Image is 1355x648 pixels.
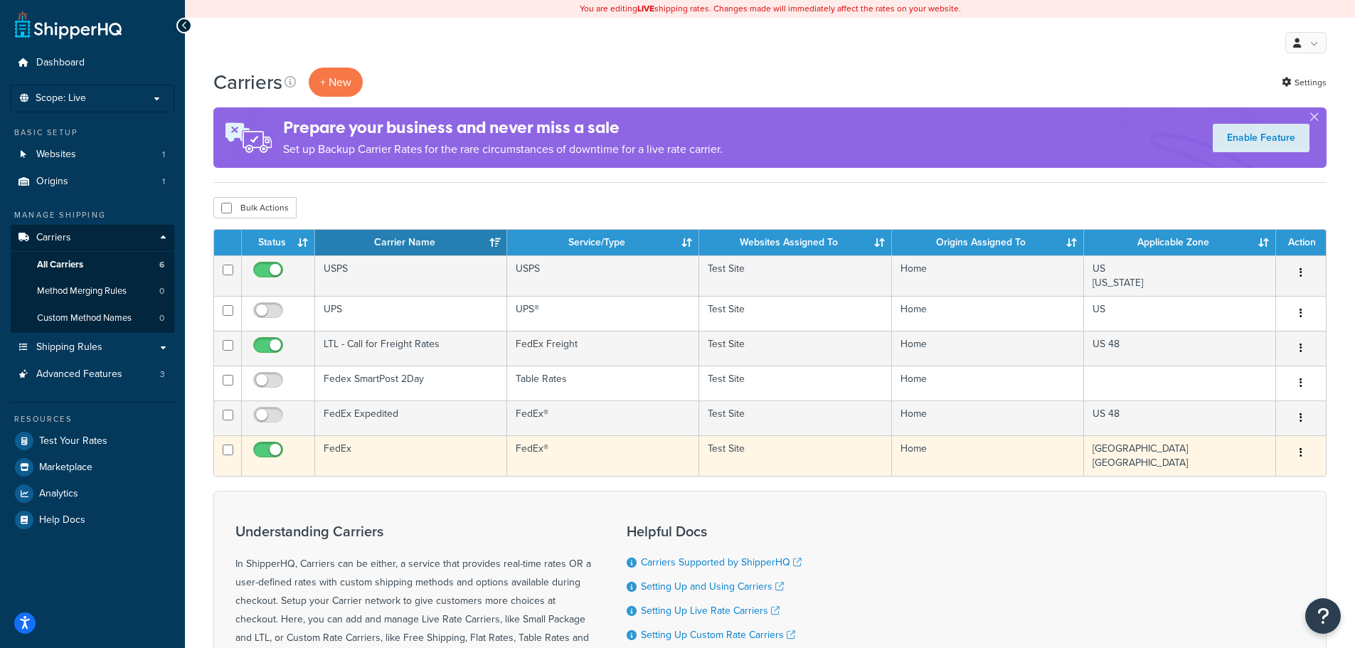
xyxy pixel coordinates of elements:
[892,366,1084,400] td: Home
[11,455,174,480] a: Marketplace
[37,312,132,324] span: Custom Method Names
[315,296,507,331] td: UPS
[1084,400,1276,435] td: US 48
[1282,73,1327,92] a: Settings
[11,127,174,139] div: Basic Setup
[699,296,891,331] td: Test Site
[39,488,78,500] span: Analytics
[1276,230,1326,255] th: Action
[507,230,699,255] th: Service/Type: activate to sort column ascending
[36,92,86,105] span: Scope: Live
[36,149,76,161] span: Websites
[11,507,174,533] a: Help Docs
[39,514,85,526] span: Help Docs
[641,579,784,594] a: Setting Up and Using Carriers
[11,50,174,76] a: Dashboard
[11,225,174,251] a: Carriers
[892,331,1084,366] td: Home
[235,524,591,539] h3: Understanding Carriers
[507,255,699,296] td: USPS
[36,57,85,69] span: Dashboard
[283,116,723,139] h4: Prepare your business and never miss a sale
[892,435,1084,476] td: Home
[1084,331,1276,366] td: US 48
[699,400,891,435] td: Test Site
[11,428,174,454] a: Test Your Rates
[1213,124,1309,152] a: Enable Feature
[160,368,165,381] span: 3
[15,11,122,39] a: ShipperHQ Home
[11,481,174,506] a: Analytics
[11,142,174,168] li: Websites
[11,334,174,361] a: Shipping Rules
[699,331,891,366] td: Test Site
[1084,435,1276,476] td: [GEOGRAPHIC_DATA] [GEOGRAPHIC_DATA]
[507,435,699,476] td: FedEx®
[159,312,164,324] span: 0
[162,176,165,188] span: 1
[11,305,174,331] a: Custom Method Names 0
[11,305,174,331] li: Custom Method Names
[892,230,1084,255] th: Origins Assigned To: activate to sort column ascending
[39,435,107,447] span: Test Your Rates
[159,259,164,271] span: 6
[213,107,283,168] img: ad-rules-rateshop-fe6ec290ccb7230408bd80ed9643f0289d75e0ffd9eb532fc0e269fcd187b520.png
[11,278,174,304] li: Method Merging Rules
[159,285,164,297] span: 0
[315,230,507,255] th: Carrier Name: activate to sort column ascending
[1305,598,1341,634] button: Open Resource Center
[36,341,102,354] span: Shipping Rules
[162,149,165,161] span: 1
[507,400,699,435] td: FedEx®
[36,368,122,381] span: Advanced Features
[213,197,297,218] button: Bulk Actions
[892,400,1084,435] td: Home
[699,230,891,255] th: Websites Assigned To: activate to sort column ascending
[11,209,174,221] div: Manage Shipping
[37,285,127,297] span: Method Merging Rules
[315,366,507,400] td: Fedex SmartPost 2Day
[892,296,1084,331] td: Home
[627,524,812,539] h3: Helpful Docs
[507,331,699,366] td: FedEx Freight
[892,255,1084,296] td: Home
[11,278,174,304] a: Method Merging Rules 0
[507,296,699,331] td: UPS®
[11,142,174,168] a: Websites 1
[37,259,83,271] span: All Carriers
[11,413,174,425] div: Resources
[11,252,174,278] li: All Carriers
[11,252,174,278] a: All Carriers 6
[699,435,891,476] td: Test Site
[36,232,71,244] span: Carriers
[11,225,174,333] li: Carriers
[1084,230,1276,255] th: Applicable Zone: activate to sort column ascending
[1084,296,1276,331] td: US
[315,331,507,366] td: LTL - Call for Freight Rates
[11,361,174,388] li: Advanced Features
[699,255,891,296] td: Test Site
[11,169,174,195] a: Origins 1
[36,176,68,188] span: Origins
[637,2,654,15] b: LIVE
[315,255,507,296] td: USPS
[641,627,795,642] a: Setting Up Custom Rate Carriers
[11,361,174,388] a: Advanced Features 3
[283,139,723,159] p: Set up Backup Carrier Rates for the rare circumstances of downtime for a live rate carrier.
[315,435,507,476] td: FedEx
[242,230,315,255] th: Status: activate to sort column ascending
[1084,255,1276,296] td: US [US_STATE]
[641,555,802,570] a: Carriers Supported by ShipperHQ
[309,68,363,97] button: + New
[11,169,174,195] li: Origins
[507,366,699,400] td: Table Rates
[699,366,891,400] td: Test Site
[39,462,92,474] span: Marketplace
[641,603,780,618] a: Setting Up Live Rate Carriers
